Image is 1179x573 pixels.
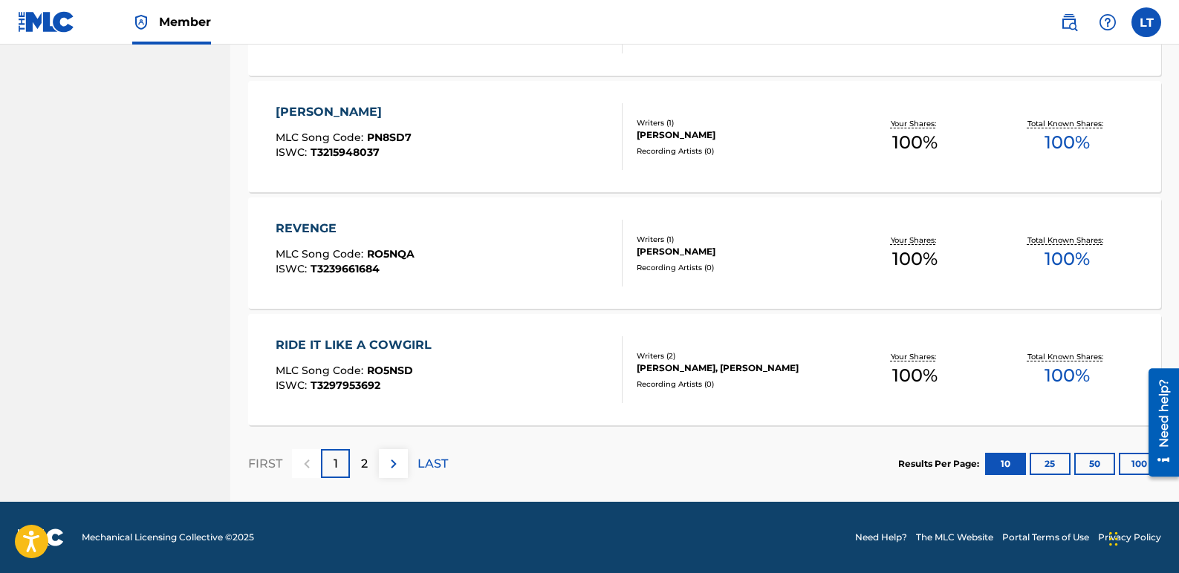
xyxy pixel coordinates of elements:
[18,11,75,33] img: MLC Logo
[855,531,907,544] a: Need Help?
[1045,129,1090,156] span: 100 %
[1045,246,1090,272] span: 100 %
[276,247,367,261] span: MLC Song Code :
[1054,7,1084,37] a: Public Search
[637,117,839,128] div: Writers ( 1 )
[892,362,938,389] span: 100 %
[276,131,367,144] span: MLC Song Code :
[248,455,282,473] p: FIRST
[276,364,367,377] span: MLC Song Code :
[916,531,993,544] a: The MLC Website
[637,145,839,157] div: Recording Artists ( 0 )
[311,145,380,159] span: T3215948037
[18,528,64,546] img: logo
[248,197,1161,309] a: REVENGEMLC Song Code:RO5NQAISWC:T3239661684Writers (1)[PERSON_NAME]Recording Artists (0)Your Shar...
[418,455,448,473] p: LAST
[334,455,338,473] p: 1
[637,128,839,142] div: [PERSON_NAME]
[367,247,415,261] span: RO5NQA
[637,262,839,273] div: Recording Artists ( 0 )
[82,531,254,544] span: Mechanical Licensing Collective © 2025
[159,13,211,30] span: Member
[637,234,839,245] div: Writers ( 1 )
[385,455,403,473] img: right
[276,103,412,121] div: [PERSON_NAME]
[276,220,415,238] div: REVENGE
[1105,502,1179,573] iframe: Chat Widget
[276,262,311,275] span: ISWC :
[1045,362,1090,389] span: 100 %
[898,457,983,471] p: Results Per Page:
[248,81,1161,192] a: [PERSON_NAME]MLC Song Code:PN8SD7ISWC:T3215948037Writers (1)[PERSON_NAME]Recording Artists (0)You...
[1027,118,1107,129] p: Total Known Shares:
[891,235,940,246] p: Your Shares:
[637,379,839,390] div: Recording Artists ( 0 )
[311,379,380,392] span: T3297953692
[1002,531,1089,544] a: Portal Terms of Use
[1093,7,1123,37] div: Help
[1098,531,1161,544] a: Privacy Policy
[892,246,938,272] span: 100 %
[367,364,413,377] span: RO5NSD
[891,351,940,362] p: Your Shares:
[637,245,839,258] div: [PERSON_NAME]
[276,145,311,159] span: ISWC :
[1131,7,1161,37] div: User Menu
[248,314,1161,425] a: RIDE IT LIKE A COWGIRLMLC Song Code:RO5NSDISWC:T3297953692Writers (2)[PERSON_NAME], [PERSON_NAME]...
[1137,362,1179,482] iframe: Resource Center
[637,361,839,375] div: [PERSON_NAME], [PERSON_NAME]
[276,379,311,392] span: ISWC :
[637,350,839,361] div: Writers ( 2 )
[361,455,368,473] p: 2
[132,13,150,31] img: Top Rightsholder
[1030,453,1071,475] button: 25
[1109,517,1118,561] div: Drag
[891,118,940,129] p: Your Shares:
[1027,235,1107,246] p: Total Known Shares:
[1119,453,1160,475] button: 100
[1027,351,1107,362] p: Total Known Shares:
[1060,13,1078,31] img: search
[276,336,439,354] div: RIDE IT LIKE A COWGIRL
[892,129,938,156] span: 100 %
[311,262,380,275] span: T3239661684
[1074,453,1115,475] button: 50
[367,131,412,144] span: PN8SD7
[1099,13,1117,31] img: help
[985,453,1026,475] button: 10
